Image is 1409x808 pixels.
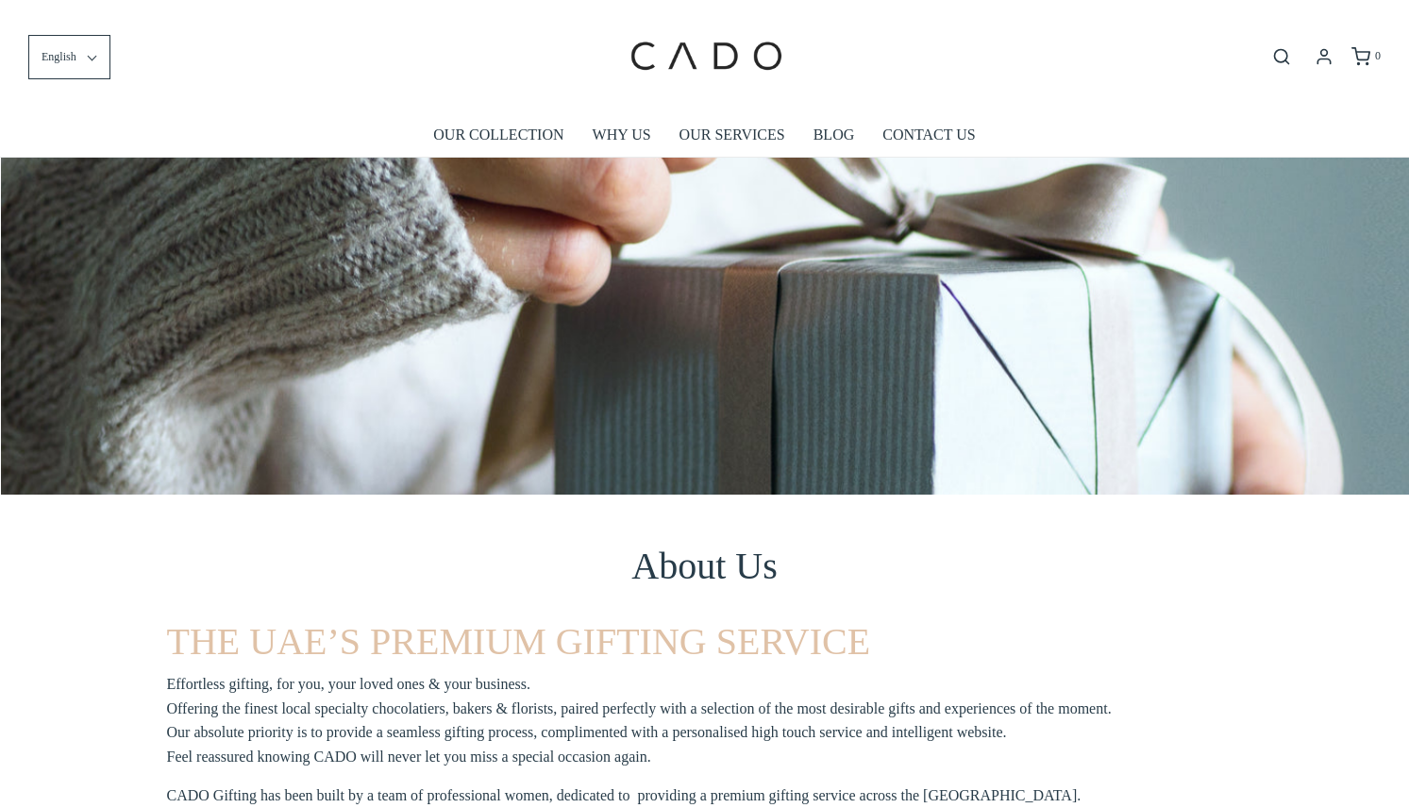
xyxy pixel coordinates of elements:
p: CADO Gifting has been built by a team of professional women, dedicated to providing a premium gif... [167,783,1082,808]
a: OUR SERVICES [679,113,785,157]
p: Effortless gifting, for you, your loved ones & your business. Offering the finest local specialty... [167,672,1112,768]
img: cadogifting [625,14,785,99]
span: English [42,48,76,66]
a: CONTACT US [882,113,975,157]
span: 0 [1375,49,1381,62]
a: OUR COLLECTION [433,113,563,157]
button: English [28,35,110,79]
span: THE UAE’S PREMIUM GIFTING SERVICE [167,620,871,663]
a: WHY US [593,113,651,157]
a: 0 [1350,47,1381,66]
h1: About Us [167,542,1243,591]
a: BLOG [814,113,855,157]
button: Open search bar [1265,46,1299,67]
